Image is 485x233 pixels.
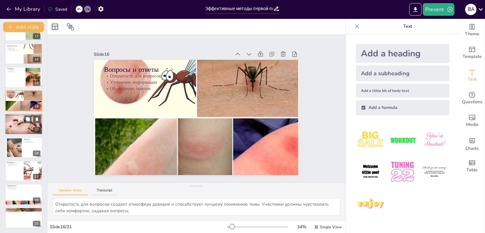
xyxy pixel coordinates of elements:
div: 17 [33,127,41,133]
div: Add ready made slides [459,42,485,64]
span: Position [67,23,74,31]
div: 16 [33,104,40,109]
div: Add a heading [356,44,449,63]
p: Ответственность [24,140,40,142]
span: Template [463,53,482,60]
div: Get real-time input from your audience [459,87,485,110]
div: Change the overall theme [459,19,485,42]
div: 21 [5,207,42,228]
p: Открытость для вопросов [108,63,292,89]
div: 16 [5,90,42,111]
div: В А [465,4,476,15]
img: 2.jpeg [388,125,417,155]
span: Theme [465,31,479,37]
p: Оценка презентации [7,210,40,211]
button: Speaker Notes [52,188,88,195]
p: Вопросы о содержании [7,211,40,212]
p: Полезные книги [7,116,41,117]
textarea: Открытость для вопросов создает атмосферу доверия и способствует лучшему пониманию темы. Участник... [52,198,340,215]
div: 20 [33,197,40,203]
div: Add a little bit of body text [356,84,449,98]
p: Обратная связь [7,208,40,210]
p: Благодарность участникам [7,163,22,164]
div: 34 % [294,224,309,230]
p: Онлайн-ресурсы [7,117,41,118]
p: Обсуждение [7,68,24,70]
div: 20 [5,184,42,205]
p: Вопросы и ответы [7,71,24,73]
button: Transcript [91,188,119,195]
p: Благодарности [7,162,22,163]
span: Single View [320,224,342,230]
span: Charts [465,145,479,152]
div: 18 [33,151,40,156]
div: Layout [50,22,60,32]
p: Предложения по улучшению [7,212,40,213]
img: 3.jpeg [420,125,449,155]
button: Add slide [3,22,44,32]
div: 19 [33,174,40,179]
div: 13 [33,33,40,39]
p: Обсуждение методов [7,69,24,71]
p: Поддержка окружающих [24,142,40,143]
div: 21 [33,221,40,226]
p: Надежда на полезность [7,165,22,167]
p: Применение знаний [7,186,40,188]
div: Add images, graphics, shapes or video [459,110,485,132]
p: Обучение и информирование [7,50,22,51]
span: Text [468,76,476,83]
div: Saved [48,6,67,12]
p: Обсуждение ответов [106,76,290,102]
p: Обсуждение ответов [7,95,40,96]
p: Безопасность [24,139,40,141]
div: Add a subheading [356,65,449,81]
p: Ресурсы для изучения [7,114,41,116]
p: Обратная связь [7,164,22,165]
div: 15 [33,80,40,86]
p: Следующие шаги [7,185,40,187]
div: 19 [5,161,42,181]
div: 15 [5,67,42,88]
div: Add a table [459,155,485,178]
p: Уточнение информации [7,94,40,95]
span: Media [466,121,478,128]
p: Важность навыков [7,48,22,49]
button: My Library [5,4,43,14]
p: Открытость для вопросов [7,93,40,94]
p: Постоянное обучение [7,189,40,190]
p: Применение знаний [7,48,22,50]
button: Duplicate Slide [24,115,32,123]
p: Вопросы и ответы [7,91,40,93]
img: 5.jpeg [388,157,417,186]
div: 17 [5,113,43,135]
p: Text [362,19,453,34]
span: Table [466,167,478,173]
div: Add charts and graphs [459,132,485,155]
span: Questions [462,99,482,105]
p: Делитесь с друзьями [7,187,40,189]
img: 6.jpeg [420,157,449,186]
p: Курсы первой помощи [7,118,41,119]
button: Present [423,3,454,16]
img: 1.jpeg [356,125,385,155]
div: Add text boxes [459,64,485,87]
p: Подведение итогов [7,45,22,47]
button: Export to PowerPoint [409,3,422,16]
p: Уточнение информации [107,70,291,95]
p: Вопросы и ответы [108,55,293,84]
p: Заключение [24,138,40,140]
img: 4.jpeg [356,157,385,186]
div: Slide 16 [100,41,237,61]
div: 14 [5,43,42,64]
div: 14 [33,57,40,62]
button: В А [465,3,476,16]
img: 7.jpeg [356,189,385,219]
input: Insert title [205,4,273,13]
div: Slide 16 / 21 [50,224,227,230]
div: 18 [5,137,42,158]
button: Delete Slide [33,115,41,123]
div: Add a formula [356,100,449,115]
p: Обмен опытом [7,70,24,71]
